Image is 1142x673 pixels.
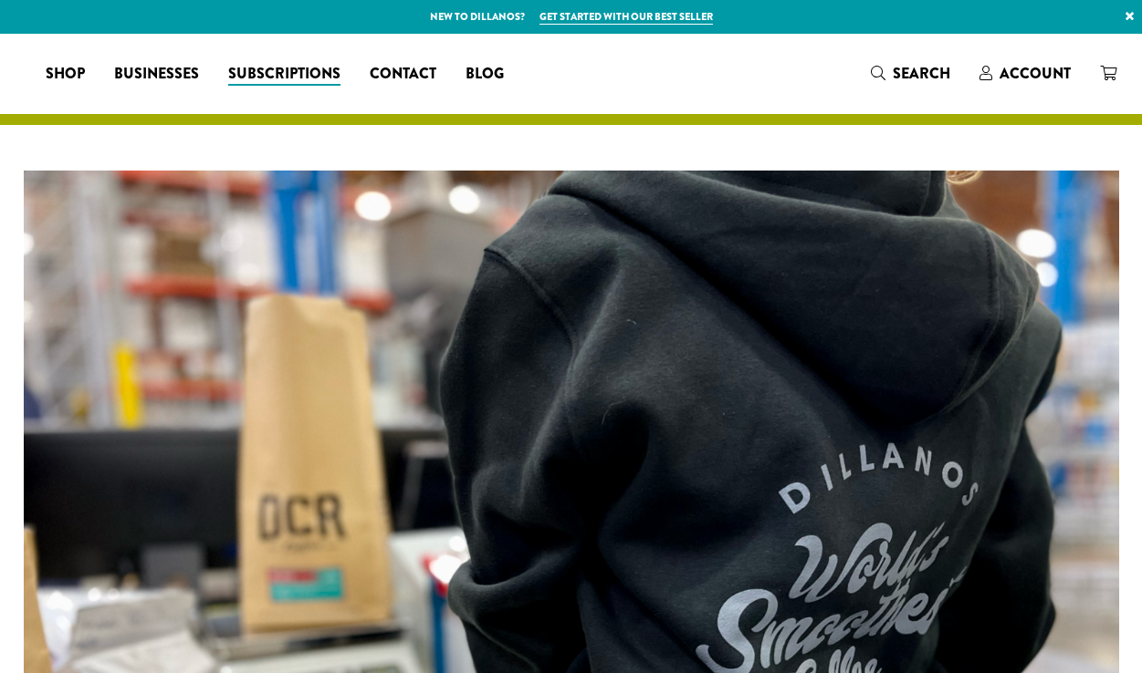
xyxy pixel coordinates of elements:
span: Blog [466,63,504,86]
span: Businesses [114,63,199,86]
span: Search [893,63,950,84]
a: Get started with our best seller [540,9,713,25]
span: Subscriptions [228,63,341,86]
a: Shop [31,59,100,88]
span: Contact [370,63,436,86]
span: Shop [46,63,85,86]
a: Search [856,58,965,88]
span: Account [1000,63,1071,84]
